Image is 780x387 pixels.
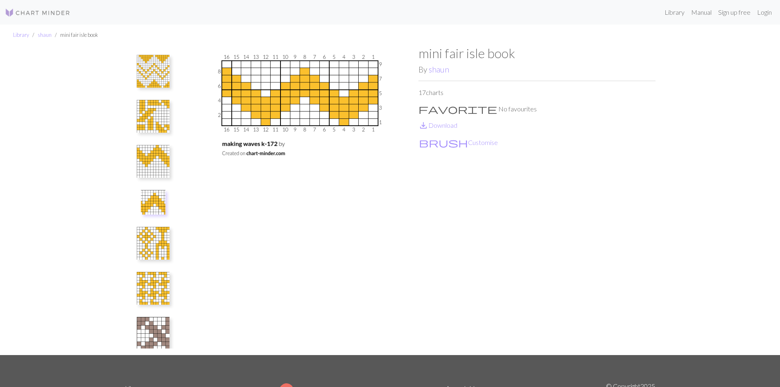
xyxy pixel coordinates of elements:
[137,145,170,178] img: Copy of small cane k-29
[715,4,754,20] a: Sign up free
[181,45,418,355] img: making waves k-172
[137,100,170,133] img: small cane k-29
[137,317,170,350] img: braid k-43
[418,45,656,61] h1: mini fair isle book
[418,65,656,74] h2: By
[418,137,498,148] button: CustomiseCustomise
[38,32,52,38] a: shaun
[418,103,497,115] span: favorite
[418,88,656,97] p: 17 charts
[418,120,428,131] span: save_alt
[754,4,775,20] a: Login
[137,272,170,305] img: houndtooth k-19
[419,138,468,147] i: Customise
[52,31,98,39] li: mini fair isle book
[5,8,70,18] img: Logo
[418,104,656,114] p: No favourites
[418,121,457,129] a: DownloadDownload
[419,137,468,148] span: brush
[688,4,715,20] a: Manual
[429,65,449,74] a: shaun
[418,120,428,130] i: Download
[137,55,170,88] img: wavy stripes K-174
[141,190,165,215] img: making waves k-172
[13,32,29,38] a: Library
[418,104,497,114] i: Favourite
[137,227,170,260] img: chain k-35
[661,4,688,20] a: Library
